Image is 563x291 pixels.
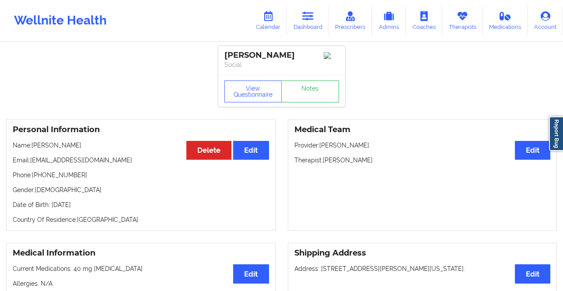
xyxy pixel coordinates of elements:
p: Email: [EMAIL_ADDRESS][DOMAIN_NAME] [13,156,269,165]
h3: Personal Information [13,125,269,135]
p: Name: [PERSON_NAME] [13,141,269,150]
a: Therapists [442,6,483,35]
a: Coaches [406,6,442,35]
a: Medications [483,6,528,35]
button: Edit [233,264,269,283]
p: Date of Birth: [DATE] [13,200,269,209]
a: Admins [372,6,406,35]
button: Edit [233,141,269,160]
a: Calendar [249,6,287,35]
p: Social [224,60,339,69]
img: Image%2Fplaceholer-image.png [324,52,339,59]
p: Allergies: N/A [13,279,269,288]
a: Account [528,6,563,35]
p: Current Medications: 40 mg [MEDICAL_DATA] [13,264,269,273]
a: Report Bug [549,116,563,151]
a: Dashboard [287,6,329,35]
h3: Medical Team [294,125,551,135]
h3: Medical Information [13,248,269,258]
button: Delete [186,141,231,160]
p: Address: [STREET_ADDRESS][PERSON_NAME][US_STATE]. [294,264,551,273]
p: Phone: [PHONE_NUMBER] [13,171,269,179]
p: Country Of Residence: [GEOGRAPHIC_DATA] [13,215,269,224]
a: Notes [281,81,339,102]
button: View Questionnaire [224,81,282,102]
div: [PERSON_NAME] [224,50,339,60]
p: Provider: [PERSON_NAME] [294,141,551,150]
button: Edit [515,141,550,160]
p: Therapist: [PERSON_NAME] [294,156,551,165]
p: Gender: [DEMOGRAPHIC_DATA] [13,186,269,194]
button: Edit [515,264,550,283]
h3: Shipping Address [294,248,551,258]
a: Prescribers [329,6,372,35]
